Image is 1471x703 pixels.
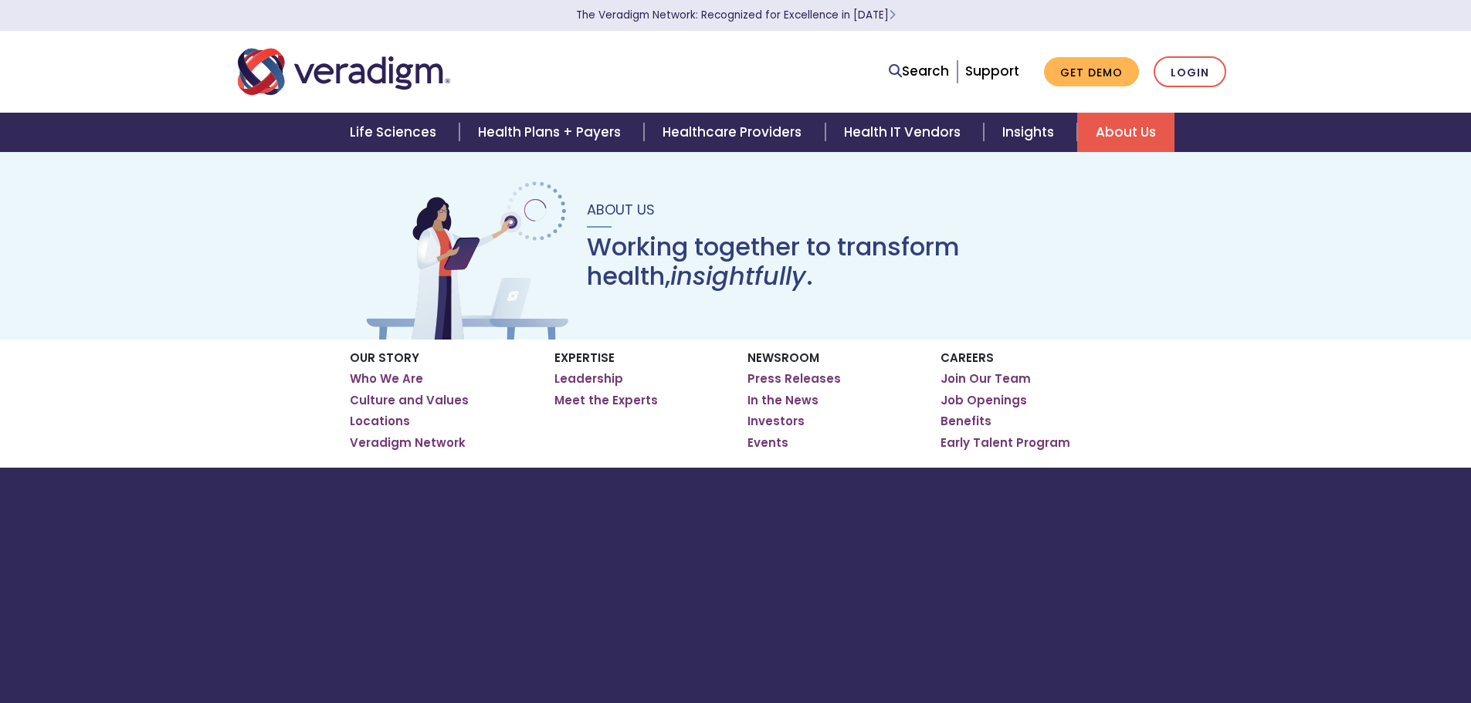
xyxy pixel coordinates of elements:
img: Veradigm logo [238,46,450,97]
a: Search [889,61,949,82]
a: Who We Are [350,371,423,387]
a: Support [965,62,1019,80]
a: Health Plans + Payers [459,113,644,152]
a: Leadership [554,371,623,387]
a: Locations [350,414,410,429]
a: Insights [984,113,1077,152]
a: Meet the Experts [554,393,658,408]
a: Get Demo [1044,57,1139,87]
a: Investors [747,414,805,429]
a: About Us [1077,113,1174,152]
a: Early Talent Program [941,435,1070,451]
a: Health IT Vendors [825,113,984,152]
a: Job Openings [941,393,1027,408]
a: Benefits [941,414,991,429]
a: Join Our Team [941,371,1031,387]
a: Life Sciences [331,113,459,152]
a: Healthcare Providers [644,113,825,152]
a: In the News [747,393,819,408]
a: Veradigm Network [350,435,466,451]
em: insightfully [670,259,806,293]
a: Press Releases [747,371,841,387]
span: Learn More [889,8,896,22]
a: The Veradigm Network: Recognized for Excellence in [DATE]Learn More [576,8,896,22]
a: Culture and Values [350,393,469,408]
h1: Working together to transform health, . [587,232,1109,292]
a: Login [1154,56,1226,88]
span: About Us [587,200,655,219]
a: Events [747,435,788,451]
